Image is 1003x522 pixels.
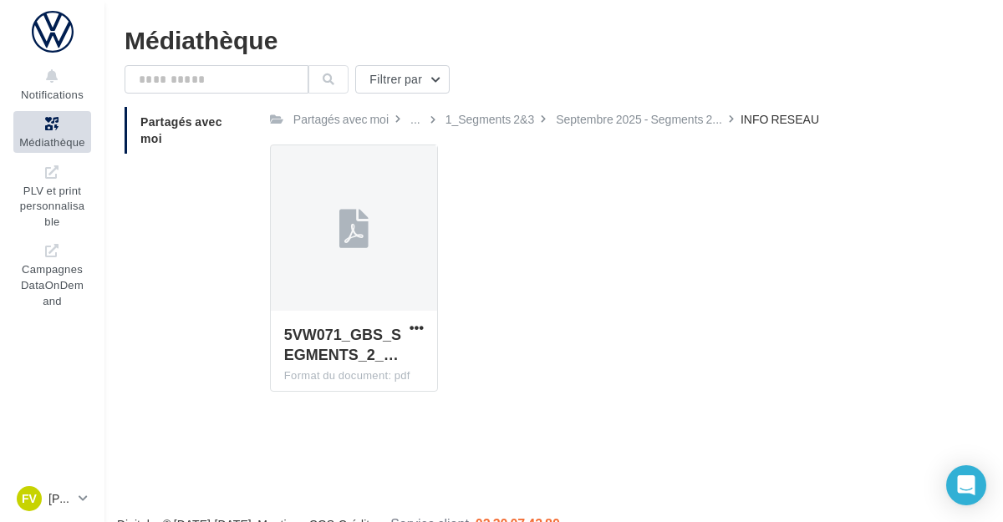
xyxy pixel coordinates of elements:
div: Open Intercom Messenger [946,465,986,505]
p: [PERSON_NAME] [48,490,72,507]
div: 1_Segments 2&3 [445,111,535,128]
span: 5VW071_GBS_SEGMENTS_2_3_SEPT_VW_IR_297x210_E3_interactif [284,325,401,363]
div: ... [407,108,424,131]
a: Campagnes DataOnDemand [13,238,91,311]
a: PLV et print personnalisable [13,160,91,232]
div: Format du document: pdf [284,368,424,383]
button: Filtrer par [355,65,450,94]
span: Partagés avec moi [140,114,222,145]
span: Septembre 2025 - Segments 2... [556,111,722,128]
div: Médiathèque [125,27,983,52]
span: Notifications [21,88,84,101]
button: Notifications [13,63,91,104]
div: INFO RESEAU [741,111,819,128]
span: FV [22,490,37,507]
div: Partagés avec moi [293,111,389,128]
a: FV [PERSON_NAME] [13,483,91,514]
span: Campagnes DataOnDemand [21,259,84,307]
span: Médiathèque [19,135,85,149]
a: Médiathèque [13,111,91,152]
span: PLV et print personnalisable [20,180,85,228]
